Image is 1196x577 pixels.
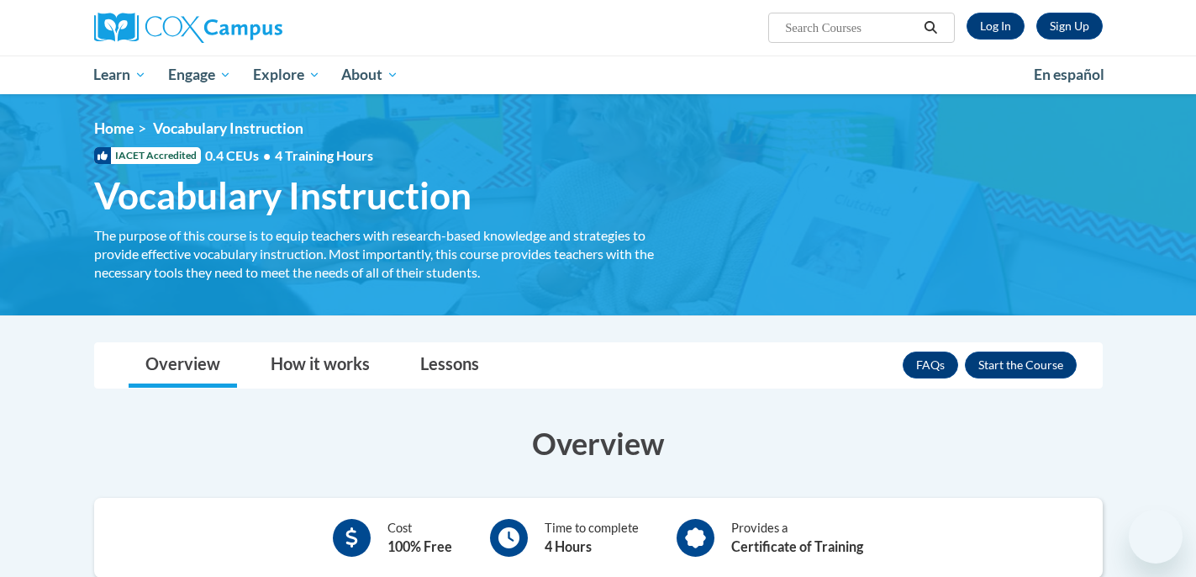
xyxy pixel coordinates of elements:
[94,13,414,43] a: Cox Campus
[1034,66,1104,83] span: En español
[387,538,452,554] b: 100% Free
[1023,57,1115,93] a: En español
[83,56,158,94] a: Learn
[965,352,1077,378] button: Enroll
[387,519,452,557] div: Cost
[341,65,398,85] span: About
[903,352,958,378] a: FAQs
[330,56,409,94] a: About
[94,147,201,164] span: IACET Accredited
[242,56,331,94] a: Explore
[275,147,373,163] span: 4 Training Hours
[205,146,373,165] span: 0.4 CEUs
[1036,13,1103,40] a: Register
[403,343,496,388] a: Lessons
[129,343,237,388] a: Overview
[93,65,146,85] span: Learn
[94,422,1103,464] h3: Overview
[263,147,271,163] span: •
[1129,510,1183,564] iframe: Button to launch messaging window
[94,13,282,43] img: Cox Campus
[918,18,943,38] button: Search
[967,13,1025,40] a: Log In
[168,65,231,85] span: Engage
[94,173,472,218] span: Vocabulary Instruction
[69,56,1128,94] div: Main menu
[254,343,387,388] a: How it works
[94,119,134,137] a: Home
[731,538,863,554] b: Certificate of Training
[783,18,918,38] input: Search Courses
[545,538,592,554] b: 4 Hours
[253,65,320,85] span: Explore
[94,226,674,282] div: The purpose of this course is to equip teachers with research-based knowledge and strategies to p...
[545,519,639,557] div: Time to complete
[731,519,863,557] div: Provides a
[153,119,303,137] span: Vocabulary Instruction
[157,56,242,94] a: Engage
